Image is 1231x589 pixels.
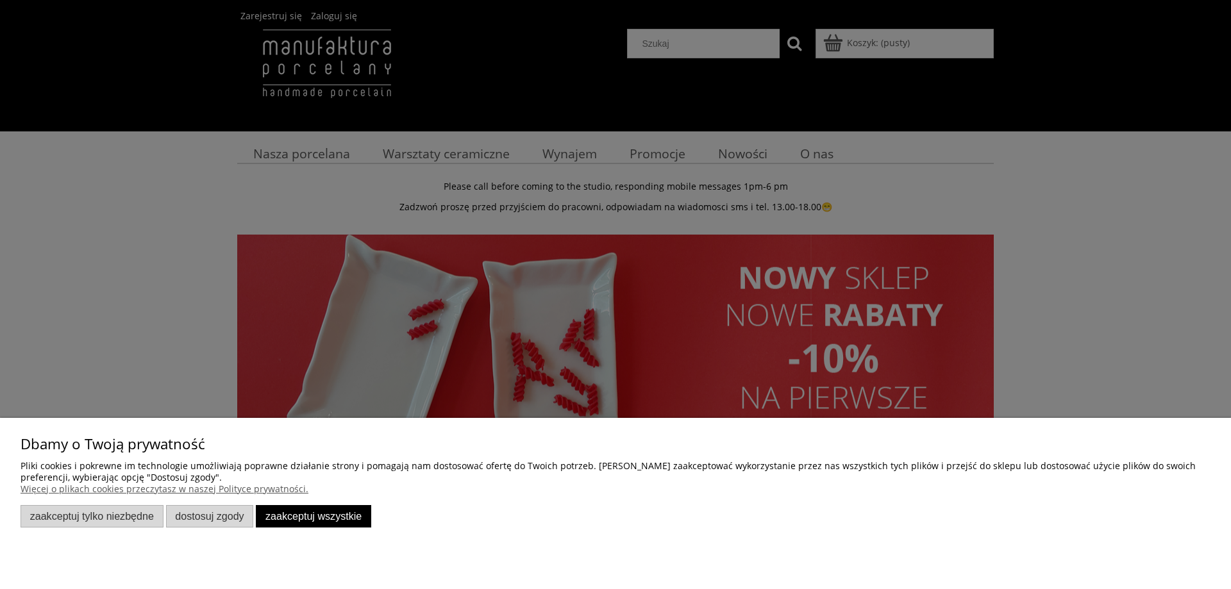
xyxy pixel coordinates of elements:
[21,505,163,527] button: Zaakceptuj tylko niezbędne
[21,438,1210,450] p: Dbamy o Twoją prywatność
[256,505,371,527] button: Zaakceptuj wszystkie
[166,505,254,527] button: Dostosuj zgody
[21,460,1210,483] p: Pliki cookies i pokrewne im technologie umożliwiają poprawne działanie strony i pomagają nam dost...
[21,483,308,495] a: Więcej o plikach cookies przeczytasz w naszej Polityce prywatności.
